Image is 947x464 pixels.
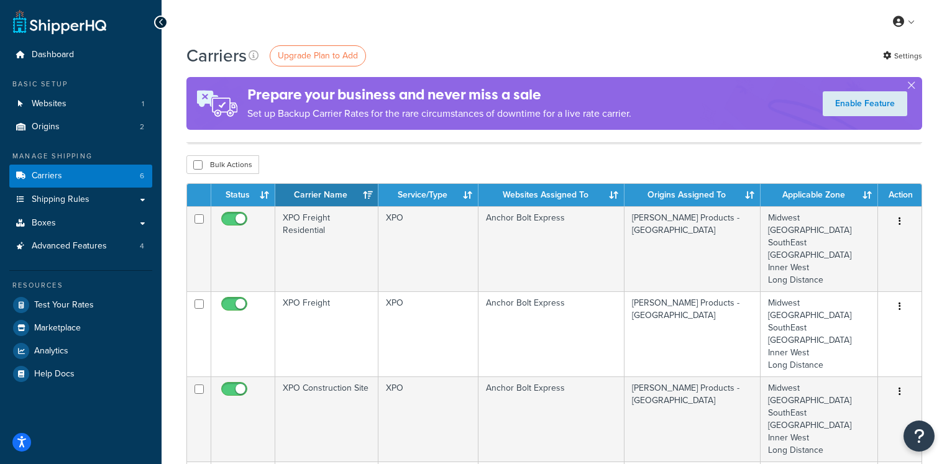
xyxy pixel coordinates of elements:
td: [PERSON_NAME] Products - [GEOGRAPHIC_DATA] [624,291,761,376]
span: Carriers [32,171,62,181]
div: Resources [9,280,152,291]
a: Boxes [9,212,152,235]
p: Set up Backup Carrier Rates for the rare circumstances of downtime for a live rate carrier. [247,105,631,122]
a: Enable Feature [823,91,907,116]
td: Midwest [GEOGRAPHIC_DATA] SouthEast [GEOGRAPHIC_DATA] Inner West Long Distance [761,376,878,462]
span: Advanced Features [32,241,107,252]
span: Marketplace [34,323,81,334]
h1: Carriers [186,43,247,68]
a: Settings [883,47,922,65]
td: Anchor Bolt Express [478,376,624,462]
a: Carriers 6 [9,165,152,188]
li: Advanced Features [9,235,152,258]
span: Upgrade Plan to Add [278,49,358,62]
td: XPO Freight Residential [275,206,378,291]
td: Anchor Bolt Express [478,206,624,291]
a: Origins 2 [9,116,152,139]
td: XPO Freight [275,291,378,376]
a: Shipping Rules [9,188,152,211]
th: Applicable Zone: activate to sort column ascending [761,184,878,206]
h4: Prepare your business and never miss a sale [247,84,631,105]
span: Help Docs [34,369,75,380]
span: Analytics [34,346,68,357]
li: Carriers [9,165,152,188]
a: Websites 1 [9,93,152,116]
th: Action [878,184,922,206]
td: [PERSON_NAME] Products - [GEOGRAPHIC_DATA] [624,376,761,462]
td: Anchor Bolt Express [478,291,624,376]
td: [PERSON_NAME] Products - [GEOGRAPHIC_DATA] [624,206,761,291]
span: 6 [140,171,144,181]
span: Dashboard [32,50,74,60]
div: Manage Shipping [9,151,152,161]
td: XPO [378,376,478,462]
span: Test Your Rates [34,300,94,311]
a: Dashboard [9,43,152,66]
th: Websites Assigned To: activate to sort column ascending [478,184,624,206]
span: Boxes [32,218,56,229]
th: Service/Type: activate to sort column ascending [378,184,478,206]
a: ShipperHQ Home [13,9,106,34]
a: Upgrade Plan to Add [270,45,366,66]
th: Origins Assigned To: activate to sort column ascending [624,184,761,206]
div: Basic Setup [9,79,152,89]
a: Marketplace [9,317,152,339]
span: 4 [140,241,144,252]
button: Open Resource Center [904,421,935,452]
td: Midwest [GEOGRAPHIC_DATA] SouthEast [GEOGRAPHIC_DATA] Inner West Long Distance [761,206,878,291]
td: XPO [378,206,478,291]
a: Test Your Rates [9,294,152,316]
th: Status: activate to sort column ascending [211,184,275,206]
td: XPO [378,291,478,376]
span: Websites [32,99,66,109]
span: 1 [142,99,144,109]
button: Bulk Actions [186,155,259,174]
span: Shipping Rules [32,194,89,205]
td: Midwest [GEOGRAPHIC_DATA] SouthEast [GEOGRAPHIC_DATA] Inner West Long Distance [761,291,878,376]
a: Advanced Features 4 [9,235,152,258]
span: Origins [32,122,60,132]
td: XPO Construction Site [275,376,378,462]
img: ad-rules-rateshop-fe6ec290ccb7230408bd80ed9643f0289d75e0ffd9eb532fc0e269fcd187b520.png [186,77,247,130]
th: Carrier Name: activate to sort column ascending [275,184,378,206]
li: Websites [9,93,152,116]
span: 2 [140,122,144,132]
a: Help Docs [9,363,152,385]
li: Origins [9,116,152,139]
a: Analytics [9,340,152,362]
